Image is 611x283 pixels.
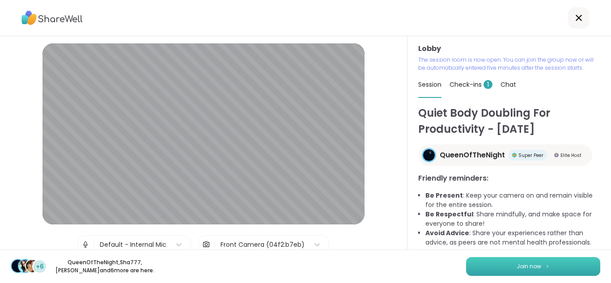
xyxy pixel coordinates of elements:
img: Super Peer [512,153,517,157]
span: Chat [501,80,516,89]
span: Super Peer [518,152,543,159]
b: Avoid Advice [425,228,469,237]
img: Elite Host [554,153,559,157]
li: : Share mindfully, and make space for everyone to share! [425,210,600,228]
div: Default - Internal Mic [100,240,166,249]
b: Be Present [425,191,463,200]
span: 1 [484,80,492,89]
span: Check-ins [450,80,492,89]
li: : Keep your camera on and remain visible for the entire session. [425,191,600,210]
span: Join now [517,262,541,270]
img: ShareWell Logomark [545,264,550,269]
img: Sha777 [19,260,31,272]
img: ShareWell Logo [21,8,83,28]
div: Front Camera (04f2:b7eb) [221,240,305,249]
img: QueenOfTheNight [12,260,24,272]
h1: Quiet Body Doubling For Productivity - [DATE] [418,105,600,137]
span: | [214,236,216,253]
button: Join now [466,257,600,276]
span: QueenOfTheNight [440,150,505,161]
li: : Share your experiences rather than advice, as peers are not mental health professionals. [425,228,600,247]
p: The session room is now open. You can join the group now or will be automatically entered five mi... [418,56,600,72]
span: Elite Host [560,152,581,159]
span: +6 [36,262,44,271]
img: LuAnn [26,260,38,272]
img: QueenOfTheNight [423,149,435,161]
span: | [93,236,95,253]
p: QueenOfTheNight , Sha777 , [PERSON_NAME] and 6 more are here. [55,258,155,275]
span: Session [418,80,441,89]
h3: Friendly reminders: [418,173,600,184]
img: Camera [202,236,210,253]
b: Be Respectful [425,210,473,219]
img: Microphone [81,236,89,253]
a: QueenOfTheNightQueenOfTheNightSuper PeerSuper PeerElite HostElite Host [418,144,592,166]
h3: Lobby [418,43,600,54]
